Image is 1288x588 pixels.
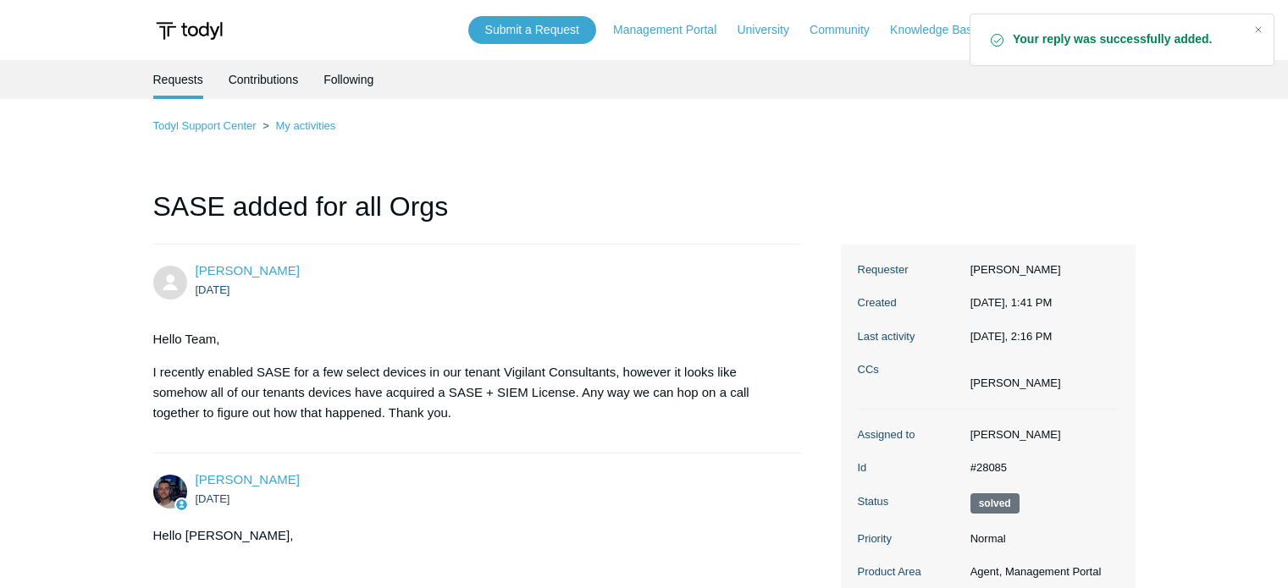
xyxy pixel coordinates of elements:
[196,263,300,278] span: Jeremiah Burton
[962,426,1119,443] dd: [PERSON_NAME]
[613,21,733,39] a: Management Portal
[970,375,1061,392] li: Gerty Tsinnie
[153,329,785,349] p: Hello Team,
[858,294,962,311] dt: Created
[153,119,257,132] a: Todyl Support Center
[229,60,299,99] a: Contributions
[858,493,962,510] dt: Status
[153,362,785,423] p: I recently enabled SASE for a few select devices in our tenant Vigilant Consultants, however it l...
[970,296,1053,309] time: 09/11/2025, 13:41
[970,330,1053,343] time: 09/12/2025, 14:16
[970,493,1020,514] span: This request has been solved
[153,15,225,47] img: Todyl Support Center Help Center home page
[196,492,230,505] time: 09/11/2025, 14:26
[196,472,300,486] span: Connor Davis
[962,459,1119,476] dd: #28085
[153,119,260,132] li: Todyl Support Center
[858,459,962,476] dt: Id
[1013,31,1240,48] strong: Your reply was successfully added.
[858,563,962,580] dt: Product Area
[275,119,335,132] a: My activities
[196,472,300,486] a: [PERSON_NAME]
[962,563,1119,580] dd: Agent, Management Portal
[858,261,962,278] dt: Requester
[810,21,887,39] a: Community
[196,263,300,278] a: [PERSON_NAME]
[858,328,962,345] dt: Last activity
[153,186,802,245] h1: SASE added for all Orgs
[323,60,373,99] a: Following
[858,426,962,443] dt: Assigned to
[737,21,805,39] a: University
[858,361,962,378] dt: CCs
[962,261,1119,278] dd: [PERSON_NAME]
[962,530,1119,547] dd: Normal
[858,530,962,547] dt: Priority
[259,119,335,132] li: My activities
[196,283,230,296] time: 09/11/2025, 13:41
[1247,18,1270,41] div: Close
[890,21,996,39] a: Knowledge Base
[153,60,203,99] li: Requests
[468,16,596,44] a: Submit a Request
